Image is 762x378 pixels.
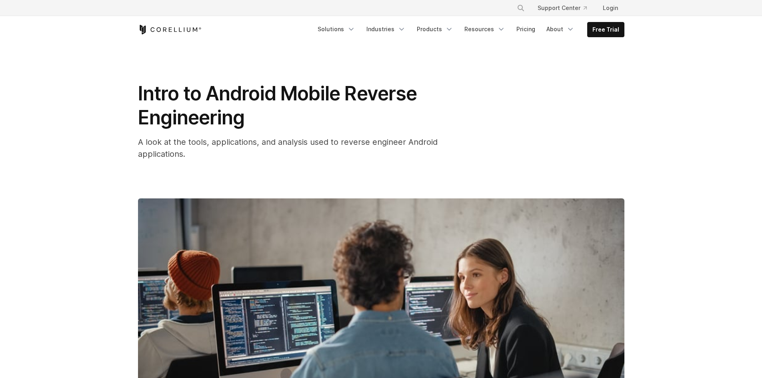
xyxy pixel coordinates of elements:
div: Navigation Menu [507,1,624,15]
div: Navigation Menu [313,22,624,37]
a: About [542,22,579,36]
button: Search [514,1,528,15]
a: Pricing [512,22,540,36]
a: Corellium Home [138,25,202,34]
a: Support Center [531,1,593,15]
a: Solutions [313,22,360,36]
a: Industries [362,22,410,36]
span: Intro to Android Mobile Reverse Engineering [138,82,417,129]
a: Products [412,22,458,36]
a: Resources [460,22,510,36]
a: Login [596,1,624,15]
a: Free Trial [588,22,624,37]
span: A look at the tools, applications, and analysis used to reverse engineer Android applications. [138,137,438,159]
